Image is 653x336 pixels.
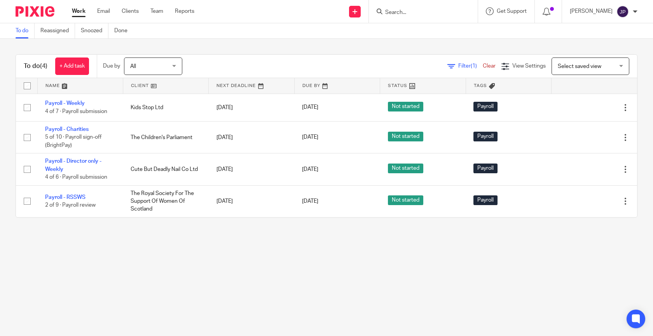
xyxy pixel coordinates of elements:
a: + Add task [55,57,89,75]
span: 5 of 10 · Payroll sign-off (BrightPay) [45,135,101,148]
span: Get Support [497,9,527,14]
span: Payroll [473,195,498,205]
td: [DATE] [209,153,294,185]
a: Reports [175,7,194,15]
a: Payroll - Director only - Weekly [45,158,101,172]
input: Search [384,9,454,16]
td: Kids Stop Ltd [123,94,208,121]
a: Payroll - Charities [45,127,89,132]
p: [PERSON_NAME] [570,7,613,15]
td: [DATE] [209,94,294,121]
span: 4 of 6 · Payroll submission [45,174,107,180]
a: Team [150,7,163,15]
a: Snoozed [81,23,108,38]
span: 4 of 7 · Payroll submission [45,109,107,114]
td: [DATE] [209,121,294,153]
span: [DATE] [302,135,318,140]
a: Clear [483,63,496,69]
td: The Children's Parliament [123,121,208,153]
span: Payroll [473,164,498,173]
span: [DATE] [302,198,318,204]
a: To do [16,23,35,38]
span: (4) [40,63,47,69]
a: Email [97,7,110,15]
span: Not started [388,195,423,205]
span: Not started [388,164,423,173]
span: View Settings [512,63,546,69]
span: [DATE] [302,167,318,172]
a: Reassigned [40,23,75,38]
a: Work [72,7,86,15]
td: The Royal Society For The Support Of Women Of Scotland [123,185,208,217]
span: (1) [471,63,477,69]
a: Payroll - Weekly [45,101,85,106]
a: Clients [122,7,139,15]
span: [DATE] [302,105,318,110]
span: Select saved view [558,64,601,69]
h1: To do [24,62,47,70]
span: Tags [474,84,487,88]
p: Due by [103,62,120,70]
span: Payroll [473,102,498,111]
td: [DATE] [209,185,294,217]
span: Not started [388,132,423,141]
img: Pixie [16,6,54,17]
span: Payroll [473,132,498,141]
span: Filter [458,63,483,69]
img: svg%3E [616,5,629,18]
a: Payroll - RSSWS [45,195,86,200]
td: Cute But Deadly Nail Co Ltd [123,153,208,185]
span: 2 of 9 · Payroll review [45,202,96,208]
span: All [130,64,136,69]
a: Done [114,23,133,38]
span: Not started [388,102,423,111]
